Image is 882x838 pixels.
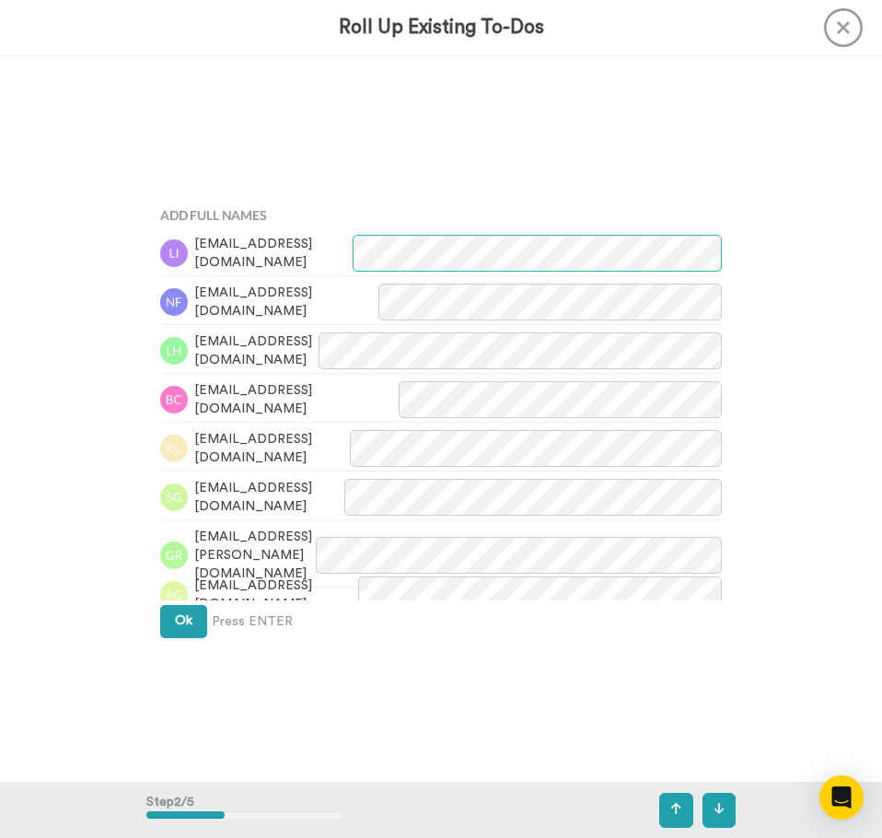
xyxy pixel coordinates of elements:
img: li.png [160,239,188,267]
img: bc.png [160,386,188,413]
span: [EMAIL_ADDRESS][DOMAIN_NAME] [194,479,344,516]
img: nf.png [160,288,188,316]
img: sg.png [160,483,188,511]
img: lh.png [160,337,188,365]
span: Press ENTER [212,612,293,631]
span: [EMAIL_ADDRESS][DOMAIN_NAME] [194,430,350,467]
img: kl.png [160,435,188,462]
div: Step 2 / 5 [146,784,342,837]
img: ag.png [160,581,188,609]
span: [EMAIL_ADDRESS][DOMAIN_NAME] [194,381,399,418]
img: gr.png [160,541,188,569]
h4: Add Full Names [160,208,722,222]
span: [EMAIL_ADDRESS][DOMAIN_NAME] [194,235,353,272]
h3: Roll Up Existing To-Dos [339,17,544,38]
button: Ok [160,605,207,638]
span: Ok [175,614,192,627]
span: [EMAIL_ADDRESS][PERSON_NAME][DOMAIN_NAME] [194,528,316,583]
span: [EMAIL_ADDRESS][DOMAIN_NAME] [194,332,319,369]
span: [EMAIL_ADDRESS][DOMAIN_NAME] [194,284,378,320]
span: [EMAIL_ADDRESS][DOMAIN_NAME] [194,576,358,613]
div: Open Intercom Messenger [819,775,864,820]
